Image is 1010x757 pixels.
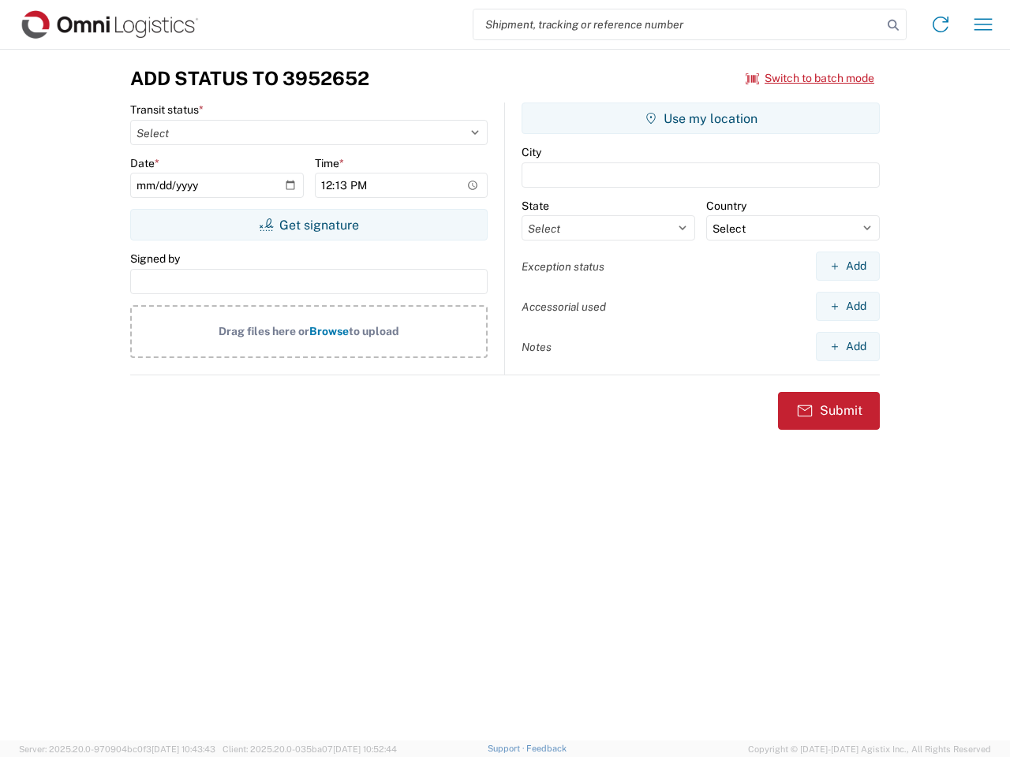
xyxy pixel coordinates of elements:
[526,744,567,753] a: Feedback
[816,252,880,281] button: Add
[219,325,309,337] span: Drag files here or
[746,65,874,91] button: Switch to batch mode
[130,209,488,241] button: Get signature
[488,744,527,753] a: Support
[223,744,397,754] span: Client: 2025.20.0-035ba07
[816,292,880,321] button: Add
[706,199,746,213] label: Country
[522,300,606,314] label: Accessorial used
[816,332,880,361] button: Add
[333,744,397,754] span: [DATE] 10:52:44
[522,103,880,134] button: Use my location
[349,325,399,337] span: to upload
[130,156,159,170] label: Date
[151,744,215,754] span: [DATE] 10:43:43
[522,259,604,274] label: Exception status
[778,392,880,430] button: Submit
[473,9,882,39] input: Shipment, tracking or reference number
[19,744,215,754] span: Server: 2025.20.0-970904bc0f3
[748,742,991,756] span: Copyright © [DATE]-[DATE] Agistix Inc., All Rights Reserved
[130,67,369,90] h3: Add Status to 3952652
[130,252,180,266] label: Signed by
[130,103,204,117] label: Transit status
[522,145,541,159] label: City
[522,199,549,213] label: State
[309,325,349,337] span: Browse
[315,156,344,170] label: Time
[522,340,552,354] label: Notes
